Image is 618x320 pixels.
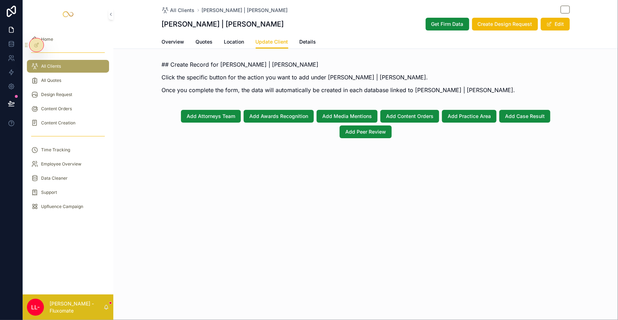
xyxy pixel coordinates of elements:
[27,158,109,170] a: Employee Overview
[322,113,372,120] span: Add Media Mentions
[162,7,195,14] a: All Clients
[41,120,75,126] span: Content Creation
[162,73,515,82] p: Click the specific button for the action you want to add under [PERSON_NAME] | [PERSON_NAME].
[244,110,314,123] button: Add Awards Recognition
[170,7,195,14] span: All Clients
[256,38,288,45] span: Update Client
[27,74,109,87] a: All Quotes
[41,147,70,153] span: Time Tracking
[181,110,241,123] button: Add Attorneys Team
[162,38,185,45] span: Overview
[541,18,570,30] button: Edit
[41,175,68,181] span: Data Cleaner
[41,37,53,42] span: Home
[224,35,244,50] a: Location
[41,190,57,195] span: Support
[162,35,185,50] a: Overview
[256,35,288,49] a: Update Client
[442,110,497,123] button: Add Practice Area
[41,106,72,112] span: Content Orders
[386,113,433,120] span: Add Content Orders
[340,125,392,138] button: Add Peer Review
[317,110,378,123] button: Add Media Mentions
[41,63,61,69] span: All Clients
[162,19,284,29] h1: [PERSON_NAME] | [PERSON_NAME]
[224,38,244,45] span: Location
[27,88,109,101] a: Design Request
[41,161,81,167] span: Employee Overview
[27,117,109,129] a: Content Creation
[27,33,109,46] a: Home
[196,35,213,50] a: Quotes
[505,113,545,120] span: Add Case Result
[478,21,532,28] span: Create Design Request
[499,110,550,123] button: Add Case Result
[162,60,515,69] p: ## Create Record for [PERSON_NAME] | [PERSON_NAME]
[431,21,464,28] span: Get Firm Data
[345,128,386,135] span: Add Peer Review
[472,18,538,30] button: Create Design Request
[300,35,316,50] a: Details
[380,110,439,123] button: Add Content Orders
[202,7,288,14] a: [PERSON_NAME] | [PERSON_NAME]
[448,113,491,120] span: Add Practice Area
[300,38,316,45] span: Details
[23,28,113,221] div: scrollable content
[426,18,469,30] button: Get Firm Data
[31,303,40,311] span: LL-
[162,86,515,94] p: Once you complete the form, the data will automatically be created in each database linked to [PE...
[41,78,61,83] span: All Quotes
[41,92,72,97] span: Design Request
[50,300,103,314] p: [PERSON_NAME] - Fluxomate
[27,172,109,185] a: Data Cleaner
[27,144,109,156] a: Time Tracking
[27,102,109,115] a: Content Orders
[249,113,308,120] span: Add Awards Recognition
[27,186,109,199] a: Support
[196,38,213,45] span: Quotes
[187,113,235,120] span: Add Attorneys Team
[62,9,74,20] img: App logo
[27,60,109,73] a: All Clients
